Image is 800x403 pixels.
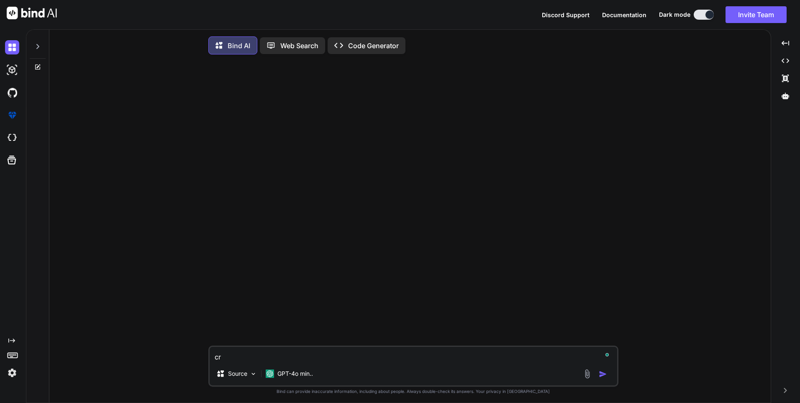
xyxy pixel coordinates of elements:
[250,370,257,377] img: Pick Models
[7,7,57,19] img: Bind AI
[208,388,618,395] p: Bind can provide inaccurate information, including about people. Always double-check its answers....
[280,41,318,51] p: Web Search
[228,369,247,378] p: Source
[228,41,250,51] p: Bind AI
[5,85,19,100] img: githubDark
[5,366,19,380] img: settings
[659,10,690,19] span: Dark mode
[582,369,592,379] img: attachment
[542,10,590,19] button: Discord Support
[602,11,646,18] span: Documentation
[277,369,313,378] p: GPT-4o min..
[5,131,19,145] img: cloudideIcon
[348,41,399,51] p: Code Generator
[5,63,19,77] img: darkAi-studio
[5,108,19,122] img: premium
[266,369,274,378] img: GPT-4o mini
[602,10,646,19] button: Documentation
[726,6,787,23] button: Invite Team
[5,40,19,54] img: darkChat
[542,11,590,18] span: Discord Support
[210,347,617,362] textarea: To enrich screen reader interactions, please activate Accessibility in Grammarly extension settings
[599,370,607,378] img: icon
